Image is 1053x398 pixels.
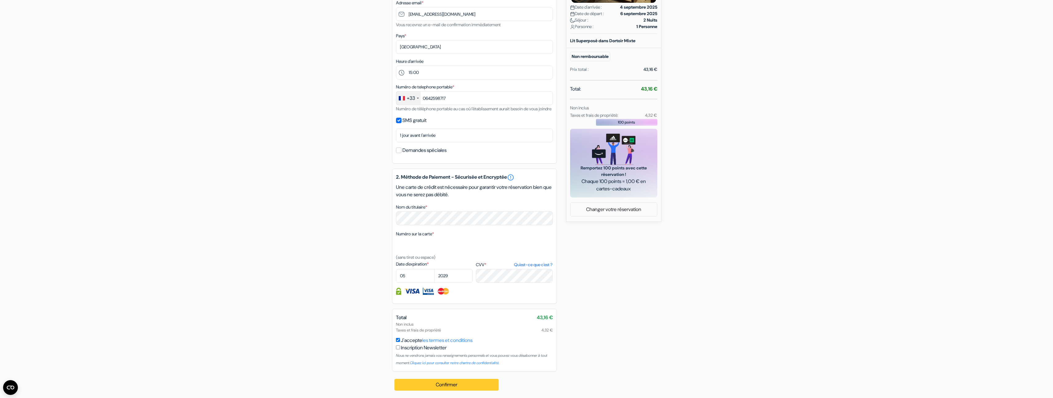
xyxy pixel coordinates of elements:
[537,314,553,321] span: 43,16 €
[578,178,650,193] span: Chaque 100 points = 1,00 € en cartes-cadeaux
[570,5,575,10] img: calendar.svg
[3,380,18,395] button: Ouvrir le widget CMP
[570,85,581,93] span: Total:
[570,52,610,61] small: Non remboursable
[570,38,635,43] b: Lit Superposé dans Dortoir Mixte
[396,288,401,295] img: Information de carte de crédit entièrement encryptée et sécurisée
[570,18,575,23] img: moon.svg
[410,360,499,365] a: Cliquez ici pour consulter notre chartre de confidentialité.
[401,344,447,351] label: Inscription Newsletter
[645,112,657,118] small: 4,32 €
[437,288,450,295] img: Master Card
[394,379,499,391] button: Confirmer
[396,254,435,260] small: (sans tiret ou espace)
[570,66,589,73] div: Prix total :
[396,58,423,65] label: Heure d'arrivée
[643,17,657,23] strong: 2 Nuits
[570,112,618,118] small: Taxes et frais de propriété:
[396,353,547,365] small: Nous ne vendrons jamais vos renseignements personnels et vous pouvez vous désabonner à tout moment.
[402,146,447,155] label: Demandes spéciales
[396,91,553,105] input: 6 12 34 56 78
[641,86,657,92] strong: 43,16 €
[423,288,434,295] img: Visa Electron
[620,4,657,10] strong: 4 septembre 2025
[396,91,421,105] div: France: +33
[402,116,427,125] label: SMS gratuit
[578,165,650,178] span: Remportez 100 points avec cette réservation !
[592,134,635,165] img: gift_card_hero_new.png
[570,4,602,10] span: Date d'arrivée :
[422,337,472,343] a: les termes et conditions
[570,105,589,111] small: Non inclus
[541,327,553,333] span: 4,32 €
[396,33,406,39] label: Pays
[396,184,553,198] p: Une carte de crédit est nécessaire pour garantir votre réservation bien que vous ne serez pas déb...
[570,17,588,23] span: Séjour :
[570,204,657,215] a: Changer votre réservation
[570,23,594,30] span: Personne :
[396,261,473,267] label: Date d'expiration
[570,10,604,17] span: Date de départ :
[618,120,635,125] span: 100 points
[396,174,553,181] h5: 2. Méthode de Paiement - Sécurisée et Encryptée
[396,22,501,27] small: Vous recevrez un e-mail de confirmation immédiatement
[476,262,553,268] label: CVV
[396,321,553,333] div: Non inclus Taxes et frais de propriété
[514,262,553,268] a: Qu'est-ce que c'est ?
[396,314,406,321] span: Total
[401,337,472,344] label: J'accepte
[570,25,575,29] img: user_icon.svg
[396,231,434,237] label: Numéro sur la carte
[636,23,657,30] strong: 1 Personne
[396,204,427,210] label: Nom du titulaire
[507,174,514,181] a: error_outline
[396,7,553,21] input: Entrer adresse e-mail
[396,84,454,90] label: Numéro de telephone portable
[407,95,415,102] div: +33
[396,106,551,112] small: Numéro de téléphone portable au cas où l'établissement aurait besoin de vous joindre
[643,66,657,73] div: 43,16 €
[404,288,420,295] img: Visa
[620,10,657,17] strong: 6 septembre 2025
[570,12,575,16] img: calendar.svg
